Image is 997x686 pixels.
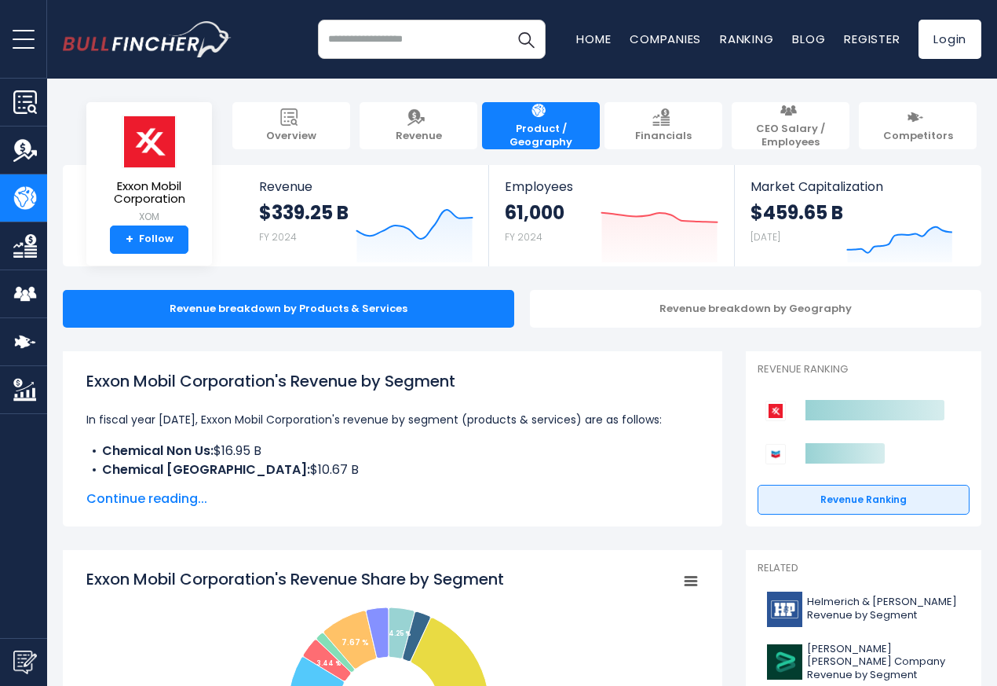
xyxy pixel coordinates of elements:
[86,442,699,460] li: $16.95 B
[396,130,442,143] span: Revenue
[765,401,786,421] img: Exxon Mobil Corporation competitors logo
[63,290,514,328] div: Revenue breakdown by Products & Services
[505,230,542,244] small: FY 2024
[792,31,825,47] a: Blog
[859,102,977,149] a: Competitors
[505,200,564,225] strong: 61,000
[86,410,699,429] p: In fiscal year [DATE], Exxon Mobil Corporation's revenue by segment (products & services) are as ...
[758,562,970,575] p: Related
[259,230,297,244] small: FY 2024
[844,31,900,47] a: Register
[63,21,232,57] a: Go to homepage
[232,102,350,149] a: Overview
[99,210,199,224] small: XOM
[126,233,133,247] strong: +
[86,460,699,479] li: $10.67 B
[750,179,964,194] span: Market Capitalization
[758,588,970,631] a: Helmerich & [PERSON_NAME] Revenue by Segment
[489,165,733,266] a: Employees 61,000 FY 2024
[63,21,232,57] img: bullfincher logo
[750,200,843,225] strong: $459.65 B
[266,130,316,143] span: Overview
[735,165,980,266] a: Market Capitalization $459.65 B [DATE]
[102,442,214,460] b: Chemical Non Us:
[490,123,592,149] span: Product / Geography
[86,568,504,590] tspan: Exxon Mobil Corporation's Revenue Share by Segment
[750,230,780,244] small: [DATE]
[389,629,411,638] tspan: 4.25 %
[883,130,953,143] span: Competitors
[576,31,611,47] a: Home
[243,165,489,266] a: Revenue $339.25 B FY 2024
[720,31,773,47] a: Ranking
[732,102,849,149] a: CEO Salary / Employees
[765,444,786,464] img: Chevron Corporation competitors logo
[505,179,718,194] span: Employees
[767,644,802,680] img: BKR logo
[758,485,970,515] a: Revenue Ranking
[482,102,600,149] a: Product / Geography
[807,643,960,683] span: [PERSON_NAME] [PERSON_NAME] Company Revenue by Segment
[99,180,199,206] span: Exxon Mobil Corporation
[98,115,200,226] a: Exxon Mobil Corporation XOM
[604,102,722,149] a: Financials
[530,290,981,328] div: Revenue breakdown by Geography
[341,636,369,648] tspan: 7.67 %
[102,460,310,479] b: Chemical [GEOGRAPHIC_DATA]:
[740,123,842,149] span: CEO Salary / Employees
[259,200,349,225] strong: $339.25 B
[918,20,981,59] a: Login
[259,179,473,194] span: Revenue
[316,659,341,668] tspan: 3.44 %
[758,363,970,376] p: Revenue Ranking
[86,490,699,508] span: Continue reading...
[360,102,477,149] a: Revenue
[110,226,188,254] a: +Follow
[86,369,699,393] h1: Exxon Mobil Corporation's Revenue by Segment
[767,592,802,627] img: HP logo
[630,31,701,47] a: Companies
[635,130,692,143] span: Financials
[506,20,546,59] button: Search
[807,596,960,622] span: Helmerich & [PERSON_NAME] Revenue by Segment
